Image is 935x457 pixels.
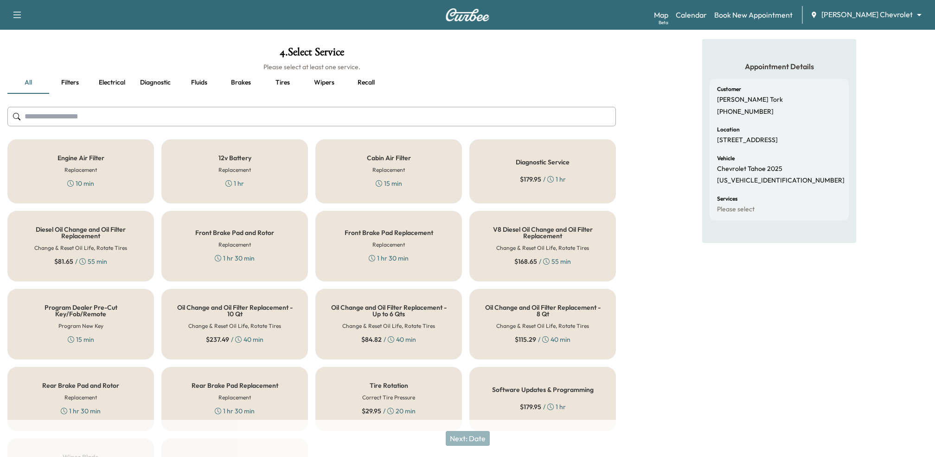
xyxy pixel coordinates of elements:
h6: Customer [717,86,741,92]
button: all [7,72,49,94]
button: Brakes [220,72,262,94]
span: $ 115.29 [515,335,536,344]
h5: Appointment Details [710,61,849,72]
h5: Diesel Oil Change and Oil Filter Replacement [23,226,139,239]
h6: Program New Key [58,322,103,330]
h5: Front Brake Pad and Rotor [195,229,274,236]
h6: Change & Reset Oil Life, Rotate Tires [496,244,589,252]
h5: Software Updates & Programming [492,386,594,393]
h5: V8 Diesel Oil Change and Oil Filter Replacement [485,226,601,239]
button: Fluids [178,72,220,94]
div: 1 hr 30 min [215,406,255,416]
h6: Replacement [218,241,251,249]
button: Wipers [303,72,345,94]
button: Recall [345,72,387,94]
h6: Replacement [372,166,405,174]
span: $ 84.82 [361,335,382,344]
div: / 55 min [54,257,107,266]
div: 10 min [67,179,94,188]
span: $ 29.95 [362,406,381,416]
a: Book New Appointment [714,9,793,20]
p: [US_VEHICLE_IDENTIFICATION_NUMBER] [717,176,845,185]
div: / 20 min [362,406,416,416]
p: [STREET_ADDRESS] [717,136,778,144]
a: MapBeta [654,9,668,20]
h6: Change & Reset Oil Life, Rotate Tires [496,322,589,330]
h5: Rear Brake Pad and Rotor [42,382,119,389]
span: $ 168.65 [514,257,537,266]
h6: Change & Reset Oil Life, Rotate Tires [342,322,435,330]
h6: Change & Reset Oil Life, Rotate Tires [188,322,281,330]
p: Please select [717,205,755,214]
h5: Oil Change and Oil Filter Replacement - 8 Qt [485,304,601,317]
div: / 55 min [514,257,571,266]
h5: Rear Brake Pad Replacement [192,382,278,389]
div: 15 min [376,179,402,188]
a: Calendar [676,9,707,20]
div: / 40 min [515,335,570,344]
div: 15 min [68,335,94,344]
h5: Tire Rotation [370,382,408,389]
span: $ 179.95 [520,175,541,184]
div: 1 hr [225,179,244,188]
p: [PHONE_NUMBER] [717,108,774,116]
span: [PERSON_NAME] Chevrolet [821,9,913,20]
h6: Please select at least one service. [7,62,616,72]
h6: Services [717,196,737,202]
div: basic tabs example [7,72,616,94]
div: / 1 hr [520,402,566,411]
h6: Replacement [372,241,405,249]
h6: Change & Reset Oil Life, Rotate Tires [34,244,127,252]
h6: Vehicle [717,156,735,161]
p: [PERSON_NAME] Tork [717,96,783,104]
img: Curbee Logo [445,8,490,21]
h6: Replacement [64,166,97,174]
div: / 40 min [206,335,263,344]
h5: Front Brake Pad Replacement [345,229,433,236]
h6: Replacement [218,166,251,174]
h5: Program Dealer Pre-Cut Key/Fob/Remote [23,304,139,317]
h6: Replacement [218,393,251,402]
button: Tires [262,72,303,94]
h6: Correct Tire Pressure [362,393,415,402]
h5: Diagnostic Service [516,159,570,165]
div: / 1 hr [520,175,566,184]
span: $ 81.65 [54,257,73,266]
h5: Cabin Air Filter [367,155,411,161]
h5: Oil Change and Oil Filter Replacement - 10 Qt [177,304,293,317]
div: Beta [659,19,668,26]
div: 1 hr 30 min [369,254,409,263]
div: 1 hr 30 min [61,406,101,416]
div: / 40 min [361,335,416,344]
h5: 12v Battery [218,155,251,161]
h5: Oil Change and Oil Filter Replacement - Up to 6 Qts [331,304,447,317]
button: Electrical [91,72,133,94]
span: $ 237.49 [206,335,229,344]
button: Filters [49,72,91,94]
span: $ 179.95 [520,402,541,411]
h5: Engine Air Filter [58,155,104,161]
button: Diagnostic [133,72,178,94]
p: Chevrolet Tahoe 2025 [717,165,782,173]
h6: Replacement [64,393,97,402]
div: 1 hr 30 min [215,254,255,263]
h1: 4 . Select Service [7,46,616,62]
h6: Location [717,127,740,132]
